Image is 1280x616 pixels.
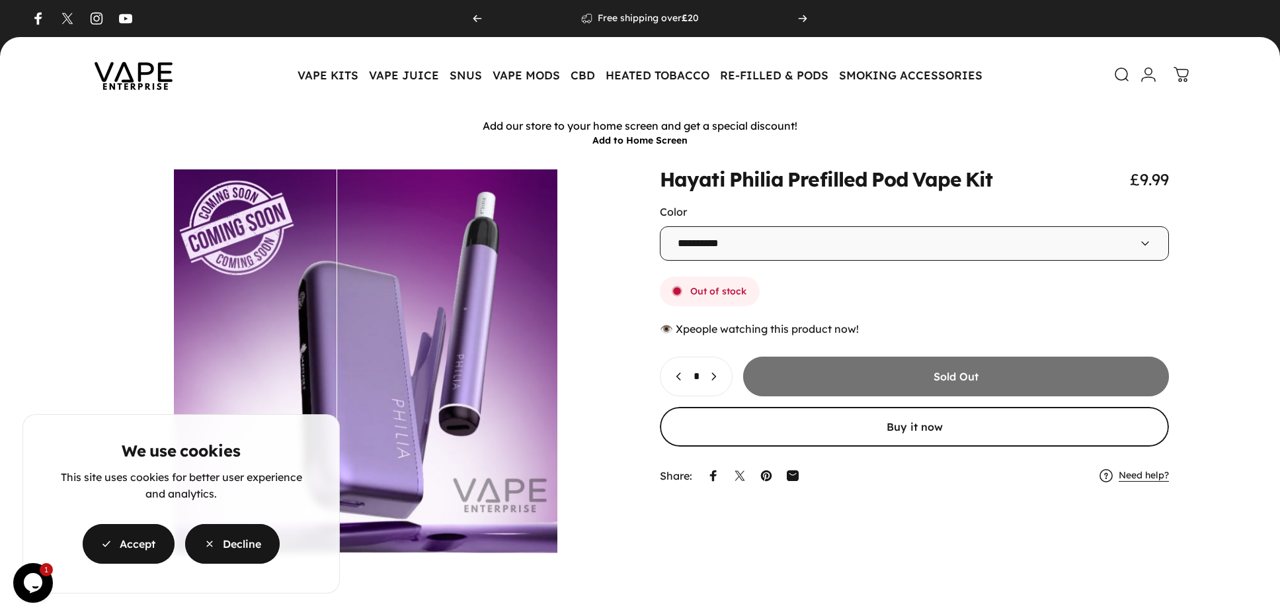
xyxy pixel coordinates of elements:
button: Accept [83,524,175,564]
p: This site uses cookies for better user experience and analytics. [55,469,307,503]
button: Decline [185,524,280,564]
animate-element: We [122,443,146,459]
animate-element: use [149,443,177,459]
iframe: chat widget [13,563,56,603]
animate-element: cookies [180,443,241,459]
